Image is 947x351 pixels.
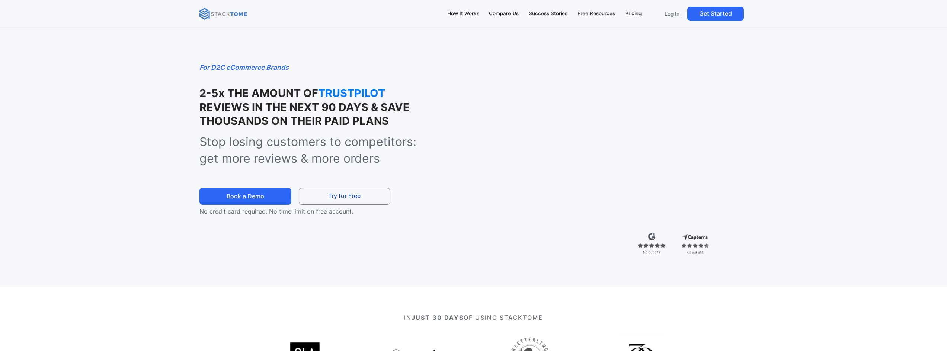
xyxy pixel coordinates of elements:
p: Log In [665,10,679,17]
a: Get Started [687,7,744,21]
a: Compare Us [486,6,522,22]
em: For D2C eCommerce Brands [199,64,289,71]
div: Pricing [625,10,642,18]
iframe: StackTome- product_demo 07.24 - 1.3x speed (1080p) [451,62,748,229]
p: Stop losing customers to competitors: get more reviews & more orders [199,134,435,167]
strong: 2-5x THE AMOUNT OF [199,87,318,100]
a: Pricing [621,6,645,22]
strong: TRUSTPILOT [318,86,393,100]
a: Book a Demo [199,188,291,205]
div: Compare Us [489,10,519,18]
strong: JUST 30 DAYS [412,314,464,321]
a: Try for Free [299,188,390,205]
p: No credit card required. No time limit on free account. [199,207,403,216]
strong: REVIEWS IN THE NEXT 90 DAYS & SAVE THOUSANDS ON THEIR PAID PLANS [199,101,410,127]
p: IN OF USING STACKTOME [227,313,720,322]
a: How It Works [444,6,483,22]
a: Free Resources [574,6,618,22]
div: Free Resources [578,10,615,18]
div: Success Stories [529,10,567,18]
a: Log In [660,7,684,21]
a: Success Stories [525,6,571,22]
div: How It Works [447,10,479,18]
